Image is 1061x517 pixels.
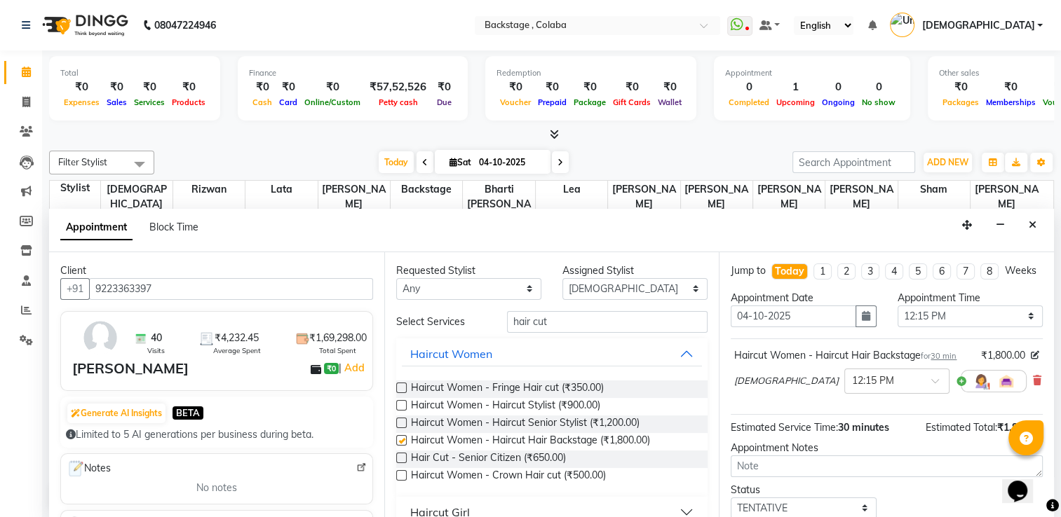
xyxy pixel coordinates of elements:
[433,97,455,107] span: Due
[534,79,570,95] div: ₹0
[318,181,390,213] span: [PERSON_NAME]
[734,348,957,363] div: Haircut Women - Haircut Hair Backstage
[301,79,364,95] div: ₹0
[386,315,496,329] div: Select Services
[60,97,103,107] span: Expenses
[411,468,606,485] span: Haircut Women - Crown Hair cut (₹500.00)
[885,263,903,280] li: 4
[411,433,650,450] span: Haircut Women - Haircut Hair Backstage (₹1,800.00)
[60,215,133,240] span: Appointment
[1002,461,1047,503] iframe: chat widget
[173,406,203,420] span: BETA
[981,348,1025,363] span: ₹1,800.00
[36,6,132,45] img: logo
[249,97,276,107] span: Cash
[939,97,982,107] span: Packages
[173,181,245,198] span: Rizwan
[861,263,879,280] li: 3
[89,278,373,300] input: Search by Name/Mobile/Email/Code
[72,358,189,379] div: [PERSON_NAME]
[168,79,209,95] div: ₹0
[60,278,90,300] button: +91
[818,97,858,107] span: Ongoing
[921,351,957,361] small: for
[411,380,604,398] span: Haircut Women - Fringe Hair cut (₹350.00)
[731,305,856,327] input: yyyy-mm-dd
[775,264,804,279] div: Today
[496,97,534,107] span: Voucher
[792,151,915,173] input: Search Appointment
[570,79,609,95] div: ₹0
[446,157,475,167] span: Sat
[432,79,457,95] div: ₹0
[813,263,832,280] li: 1
[608,181,680,242] span: [PERSON_NAME] [PERSON_NAME]
[731,291,876,305] div: Appointment Date
[654,97,685,107] span: Wallet
[971,181,1043,213] span: [PERSON_NAME]
[731,263,766,278] div: Jump to
[921,18,1034,33] span: [DEMOGRAPHIC_DATA]
[101,181,173,213] span: [DEMOGRAPHIC_DATA]
[982,97,1039,107] span: Memberships
[60,67,209,79] div: Total
[818,79,858,95] div: 0
[60,263,373,278] div: Client
[998,373,1015,390] img: Interior.png
[1031,351,1039,359] i: Edit price
[66,427,367,442] div: Limited to 5 AI generations per business during beta.
[276,79,301,95] div: ₹0
[534,97,570,107] span: Prepaid
[496,79,534,95] div: ₹0
[858,97,899,107] span: No show
[1022,214,1043,236] button: Close
[67,460,111,478] span: Notes
[364,79,432,95] div: ₹57,52,526
[926,421,997,434] span: Estimated Total:
[249,79,276,95] div: ₹0
[324,363,339,374] span: ₹0
[753,181,825,213] span: [PERSON_NAME]
[379,151,414,173] span: Today
[731,421,838,434] span: Estimated Service Time:
[725,97,773,107] span: Completed
[276,97,301,107] span: Card
[149,221,198,233] span: Block Time
[402,341,703,366] button: Haircut Women
[609,97,654,107] span: Gift Cards
[391,181,462,198] span: Backstage
[927,157,968,167] span: ADD NEW
[168,97,209,107] span: Products
[50,181,100,195] div: Stylist
[1004,263,1036,278] div: Weeks
[196,481,237,495] span: No notes
[154,6,216,45] b: 08047224946
[67,404,165,423] button: Generate AI Insights
[570,97,609,107] span: Package
[411,450,566,468] span: Hair Cut - Senior Citizen (₹650.00)
[973,373,989,390] img: Hairdresser.png
[654,79,685,95] div: ₹0
[731,441,1043,455] div: Appointment Notes
[249,67,457,79] div: Finance
[103,97,130,107] span: Sales
[562,263,708,278] div: Assigned Stylist
[858,79,899,95] div: 0
[375,97,421,107] span: Petty cash
[130,79,168,95] div: ₹0
[838,421,889,434] span: 30 minutes
[130,97,168,107] span: Services
[933,263,951,280] li: 6
[890,13,914,37] img: Umesh
[725,67,899,79] div: Appointment
[924,153,972,172] button: ADD NEW
[80,317,121,358] img: avatar
[837,263,856,280] li: 2
[957,263,975,280] li: 7
[734,374,839,388] span: [DEMOGRAPHIC_DATA]
[931,351,957,361] span: 30 min
[410,345,492,362] div: Haircut Women
[898,291,1043,305] div: Appointment Time
[982,79,1039,95] div: ₹0
[309,331,367,345] span: ₹1,69,298.00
